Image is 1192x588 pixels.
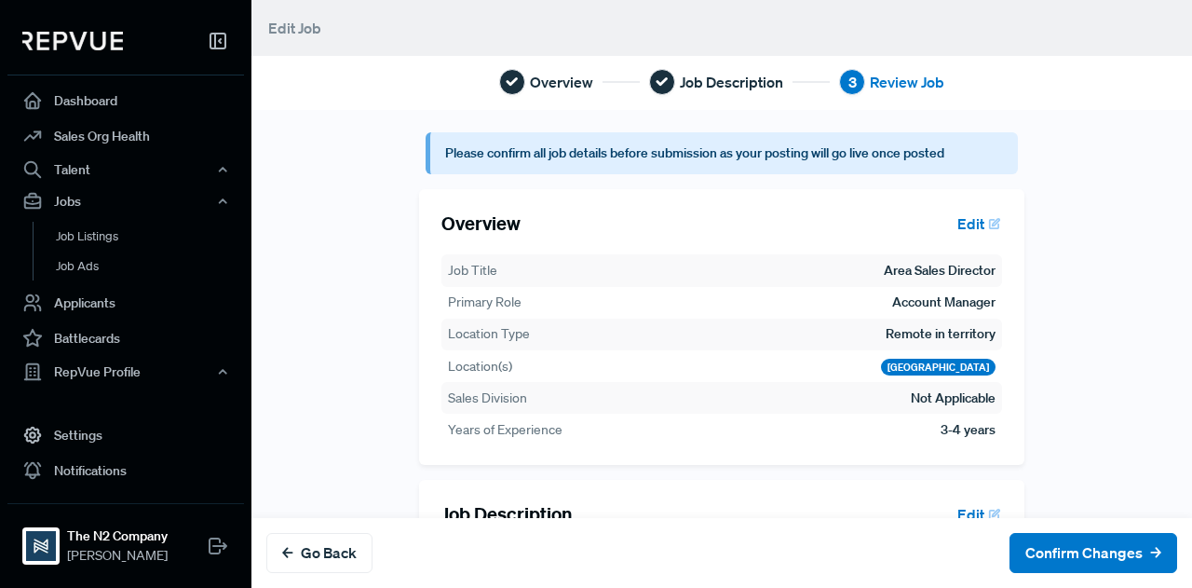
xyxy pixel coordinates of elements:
[268,19,321,37] span: Edit Job
[426,132,1018,174] article: Please confirm all job details before submission as your posting will go live once posted
[33,222,269,252] a: Job Listings
[910,388,996,409] td: Not Applicable
[881,359,996,376] div: [GEOGRAPHIC_DATA]
[7,321,244,356] a: Battlecards
[447,323,585,345] th: Location Type
[447,388,585,409] th: Sales Division
[7,453,244,488] a: Notifications
[7,83,244,118] a: Dashboard
[1009,533,1177,573] button: Confirm Changes
[7,503,244,573] a: The N2 CompanyThe N2 Company[PERSON_NAME]
[7,285,244,321] a: Applicants
[67,546,168,566] span: [PERSON_NAME]
[7,185,244,217] button: Jobs
[33,252,269,281] a: Job Ads
[447,356,585,377] th: Location(s)
[67,526,168,546] strong: The N2 Company
[441,503,572,526] h5: Job Description
[7,154,244,185] button: Talent
[7,356,244,388] button: RepVue Profile
[441,212,521,235] h5: Overview
[447,292,585,313] th: Primary Role
[891,292,996,313] td: Account Manager
[266,533,372,573] button: Go Back
[839,69,865,95] div: 3
[447,260,585,281] th: Job Title
[530,71,593,93] span: Overview
[447,419,585,441] th: Years of Experience
[949,208,1002,239] button: Edit
[883,260,996,281] td: Area Sales Director
[870,71,944,93] span: Review Job
[7,417,244,453] a: Settings
[680,71,783,93] span: Job Description
[885,323,996,345] td: Remote in territory
[22,32,123,50] img: RepVue
[940,419,996,441] td: 3-4 years
[7,118,244,154] a: Sales Org Health
[26,531,56,561] img: The N2 Company
[949,499,1002,530] button: Edit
